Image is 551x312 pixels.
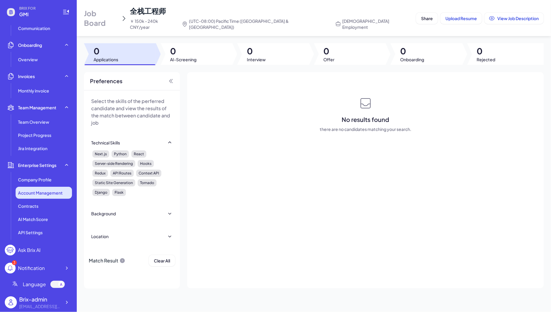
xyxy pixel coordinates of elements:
[477,56,496,62] span: Rejected
[136,170,161,177] div: Context API
[170,46,197,56] span: 0
[342,115,389,124] span: No results found
[94,56,118,62] span: Applications
[130,6,166,15] span: 全栈工程师
[138,160,154,167] div: Hooks
[92,160,135,167] div: Server-side Rendering
[18,56,38,62] span: Overview
[247,56,266,62] span: Interview
[18,216,48,222] span: AI Match Score
[18,25,50,31] span: Communication
[18,73,35,79] span: Invoices
[92,150,109,158] div: Next.js
[19,303,61,310] div: flora@joinbrix.com
[18,42,42,48] span: Onboarding
[320,126,411,132] span: there are no candidates matching your search.
[497,16,539,21] span: View Job Description
[112,150,129,158] div: Python
[91,140,120,146] div: Technical Skills
[170,56,197,62] span: AI-Screening
[92,179,135,186] div: Static Site Generation
[18,88,49,94] span: Monthly invoice
[18,145,47,151] span: Jira Integration
[92,170,108,177] div: Redux
[445,16,477,21] span: Upload Resume
[18,203,38,209] span: Contracts
[89,255,125,266] div: Match Result
[324,56,335,62] span: Offer
[247,46,266,56] span: 0
[324,46,335,56] span: 0
[18,105,56,111] span: Team Management
[84,8,118,28] span: Job Board
[18,247,40,254] div: Ask Brix AI
[91,233,109,239] div: Location
[112,189,126,196] div: Flask
[94,46,118,56] span: 0
[18,177,52,183] span: Company Profile
[18,132,51,138] span: Project Progress
[92,189,110,196] div: Django
[440,13,482,24] button: Upload Resume
[23,281,46,288] span: Language
[12,260,17,265] div: 3
[18,162,56,168] span: Enterprise Settings
[400,46,424,56] span: 0
[421,16,433,21] span: Share
[149,255,175,266] button: Clear All
[19,11,55,18] span: GMI
[19,6,55,11] span: BRIX FOR
[189,18,331,30] span: (UTC-08:00) Pacific Time ([GEOGRAPHIC_DATA] & [GEOGRAPHIC_DATA])
[18,229,43,235] span: API Settings
[91,98,173,126] p: Select the skills of the perferred candidate and view the results of the match between candidate ...
[131,150,146,158] div: React
[138,179,157,186] div: Tornado
[18,265,45,272] div: Notification
[484,13,544,24] button: View Job Description
[19,295,61,303] div: Brix-admin
[130,18,177,30] span: ￥ 150k - 240k CNY/year
[91,211,116,217] div: Background
[5,296,17,308] img: user_logo.png
[110,170,134,177] div: API Routes
[18,119,49,125] span: Team Overview
[154,258,170,263] span: Clear All
[342,18,414,30] span: [DEMOGRAPHIC_DATA] Employment
[477,46,496,56] span: 0
[18,190,63,196] span: Account Management
[416,13,438,24] button: Share
[400,56,424,62] span: Onboarding
[90,77,122,85] span: Preferences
